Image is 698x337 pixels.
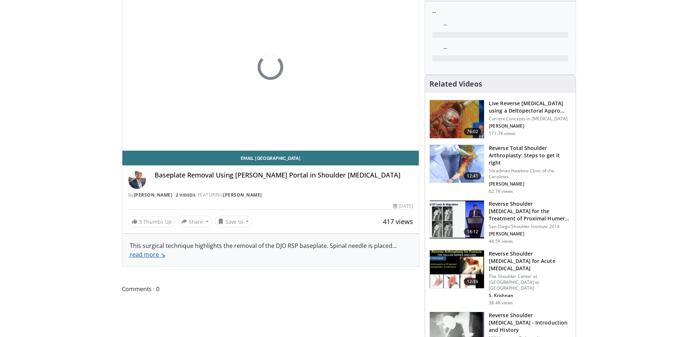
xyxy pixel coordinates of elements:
[489,231,571,237] p: [PERSON_NAME]
[430,201,484,239] img: Q2xRg7exoPLTwO8X4xMDoxOjA4MTsiGN.150x105_q85_crop-smart_upscale.jpg
[174,192,198,198] a: 2 Videos
[489,312,571,334] h3: Reverse Shoulder [MEDICAL_DATA] - Introduction and History
[130,242,397,259] span: ...
[130,241,412,259] div: This surgical technique highlights the removal of the DJO RSP baseplate. Spinal needle is placed
[489,238,513,244] p: 44.5K views
[489,168,571,180] p: Steadman Hawkins Clinic of the Carolinas
[464,278,481,285] span: 12:16
[128,171,146,189] img: Avatar
[122,151,419,165] a: Email [GEOGRAPHIC_DATA]
[130,250,165,259] a: read more ↘
[430,100,484,138] img: 684033_3.png.150x105_q85_crop-smart_upscale.jpg
[128,216,175,227] a: 3 Thumbs Up
[429,80,482,88] h4: Related Videos
[429,250,571,306] a: 12:16 Reverse Shoulder [MEDICAL_DATA] for Acute [MEDICAL_DATA] The Shoulder Center at [GEOGRAPHIC...
[489,293,571,298] p: S. Krishnan
[489,123,571,129] p: [PERSON_NAME]
[223,192,262,198] a: [PERSON_NAME]
[489,131,516,136] p: 171.7K views
[178,216,212,227] button: Share
[489,224,571,230] p: San Diego Shoulder Institute 2014
[430,145,484,183] img: 326034_0000_1.png.150x105_q85_crop-smart_upscale.jpg
[489,100,571,114] h3: Live Reverse [MEDICAL_DATA] using a Deltopectoral Appro…
[489,250,571,272] h3: Reverse Shoulder [MEDICAL_DATA] for Acute [MEDICAL_DATA]
[155,171,413,179] h4: Baseplate Removal Using [PERSON_NAME] Portal in Shoulder [MEDICAL_DATA]
[489,181,571,187] p: [PERSON_NAME]
[464,172,481,180] span: 12:41
[128,192,413,198] div: By FEATURING
[438,44,574,52] dd: --
[429,200,571,244] a: 18:12 Reverse Shoulder [MEDICAL_DATA] for the Treatment of Proximal Humeral … San Diego Shoulder ...
[383,217,413,226] span: 417 views
[430,250,484,289] img: butch_reverse_arthroplasty_3.png.150x105_q85_crop-smart_upscale.jpg
[432,9,568,16] h6: --
[438,20,574,29] dd: --
[489,300,513,306] p: 38.4K views
[489,188,513,194] p: 62.1K views
[215,216,252,227] button: Save to
[489,274,571,291] p: The Shoulder Center at [GEOGRAPHIC_DATA] at [GEOGRAPHIC_DATA]
[429,144,571,194] a: 12:41 Reverse Total Shoulder Arthroplasty: Steps to get it right Steadman Hawkins Clinic of the C...
[134,192,173,198] a: [PERSON_NAME]
[464,228,481,235] span: 18:12
[139,218,142,225] span: 3
[393,203,413,209] div: [DATE]
[489,144,571,166] h3: Reverse Total Shoulder Arthroplasty: Steps to get it right
[122,284,420,294] span: Comments 0
[489,200,571,222] h3: Reverse Shoulder [MEDICAL_DATA] for the Treatment of Proximal Humeral …
[429,100,571,139] a: 76:02 Live Reverse [MEDICAL_DATA] using a Deltopectoral Appro… Current Concepts in [MEDICAL_DATA]...
[464,128,481,135] span: 76:02
[489,116,571,122] p: Current Concepts in [MEDICAL_DATA]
